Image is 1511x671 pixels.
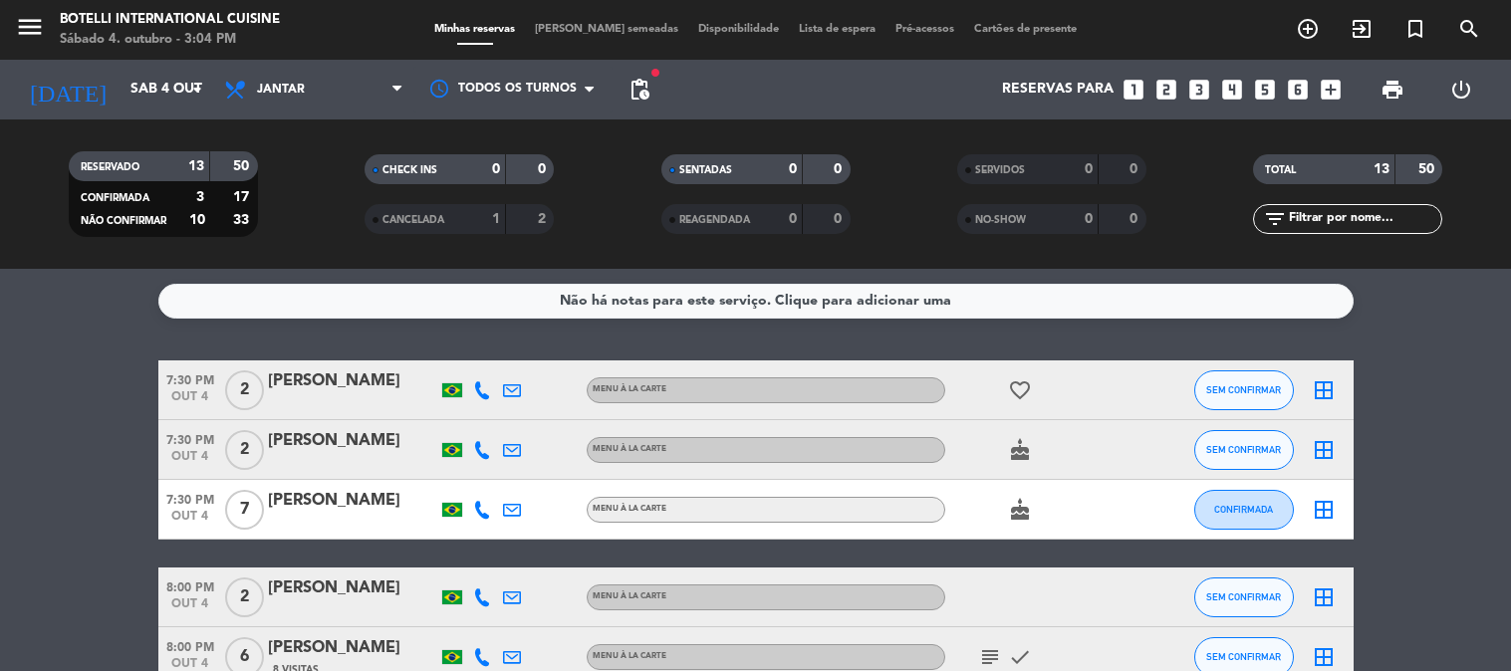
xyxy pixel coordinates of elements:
[233,213,253,227] strong: 33
[257,83,305,97] span: Jantar
[1252,77,1278,103] i: looks_5
[593,445,666,453] span: MENU À LA CARTE
[789,24,885,35] span: Lista de espera
[593,652,666,660] span: MENU À LA CARTE
[1153,77,1179,103] i: looks_two
[158,574,222,597] span: 8:00 PM
[1008,645,1032,669] i: check
[1008,498,1032,522] i: cake
[1008,438,1032,462] i: cake
[81,193,149,203] span: CONFIRMADA
[382,165,437,175] span: CHECK INS
[1206,384,1281,395] span: SEM CONFIRMAR
[233,159,253,173] strong: 50
[1381,78,1404,102] span: print
[1206,651,1281,662] span: SEM CONFIRMAR
[978,645,1002,669] i: subject
[593,592,666,600] span: MENU À LA CARTE
[1287,208,1441,230] input: Filtrar por nome...
[158,450,222,473] span: out 4
[185,78,209,102] i: arrow_drop_down
[975,215,1026,225] span: NO-SHOW
[196,190,204,204] strong: 3
[560,290,951,313] div: Não há notas para este serviço. Clique para adicionar uma
[593,385,666,393] span: MENU À LA CARTE
[525,24,688,35] span: [PERSON_NAME] semeadas
[1312,438,1336,462] i: border_all
[1312,498,1336,522] i: border_all
[1206,591,1281,602] span: SEM CONFIRMAR
[1085,212,1093,226] strong: 0
[15,68,121,112] i: [DATE]
[268,635,437,661] div: [PERSON_NAME]
[268,368,437,394] div: [PERSON_NAME]
[789,212,797,226] strong: 0
[81,216,166,226] span: NÃO CONFIRMAR
[60,10,280,30] div: Botelli International Cuisine
[225,370,264,410] span: 2
[1350,17,1374,41] i: exit_to_app
[158,427,222,450] span: 7:30 PM
[1219,77,1245,103] i: looks_4
[1418,162,1438,176] strong: 50
[885,24,964,35] span: Pré-acessos
[1194,370,1294,410] button: SEM CONFIRMAR
[538,212,550,226] strong: 2
[1186,77,1212,103] i: looks_3
[1008,378,1032,402] i: favorite_border
[268,488,437,514] div: [PERSON_NAME]
[834,212,846,226] strong: 0
[15,12,45,49] button: menu
[225,490,264,530] span: 7
[158,390,222,413] span: out 4
[1194,430,1294,470] button: SEM CONFIRMAR
[1318,77,1344,103] i: add_box
[268,428,437,454] div: [PERSON_NAME]
[1449,78,1473,102] i: power_settings_new
[1194,490,1294,530] button: CONFIRMADA
[1312,378,1336,402] i: border_all
[1206,444,1281,455] span: SEM CONFIRMAR
[1121,77,1146,103] i: looks_one
[1312,585,1336,609] i: border_all
[158,487,222,510] span: 7:30 PM
[225,577,264,617] span: 2
[233,190,253,204] strong: 17
[538,162,550,176] strong: 0
[60,30,280,50] div: Sábado 4. outubro - 3:04 PM
[158,367,222,390] span: 7:30 PM
[492,162,500,176] strong: 0
[1130,162,1141,176] strong: 0
[225,430,264,470] span: 2
[688,24,789,35] span: Disponibilidade
[158,597,222,620] span: out 4
[1427,60,1496,119] div: LOG OUT
[1130,212,1141,226] strong: 0
[424,24,525,35] span: Minhas reservas
[1403,17,1427,41] i: turned_in_not
[593,505,666,513] span: MENU À LA CARTE
[1214,504,1273,515] span: CONFIRMADA
[679,165,732,175] span: SENTADAS
[789,162,797,176] strong: 0
[975,165,1025,175] span: SERVIDOS
[1374,162,1389,176] strong: 13
[15,12,45,42] i: menu
[964,24,1087,35] span: Cartões de presente
[1312,645,1336,669] i: border_all
[1285,77,1311,103] i: looks_6
[1085,162,1093,176] strong: 0
[1263,207,1287,231] i: filter_list
[1457,17,1481,41] i: search
[382,215,444,225] span: CANCELADA
[189,213,205,227] strong: 10
[1296,17,1320,41] i: add_circle_outline
[81,162,139,172] span: RESERVADO
[492,212,500,226] strong: 1
[679,215,750,225] span: REAGENDADA
[268,575,437,601] div: [PERSON_NAME]
[158,634,222,657] span: 8:00 PM
[834,162,846,176] strong: 0
[1265,165,1296,175] span: TOTAL
[1002,82,1114,98] span: Reservas para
